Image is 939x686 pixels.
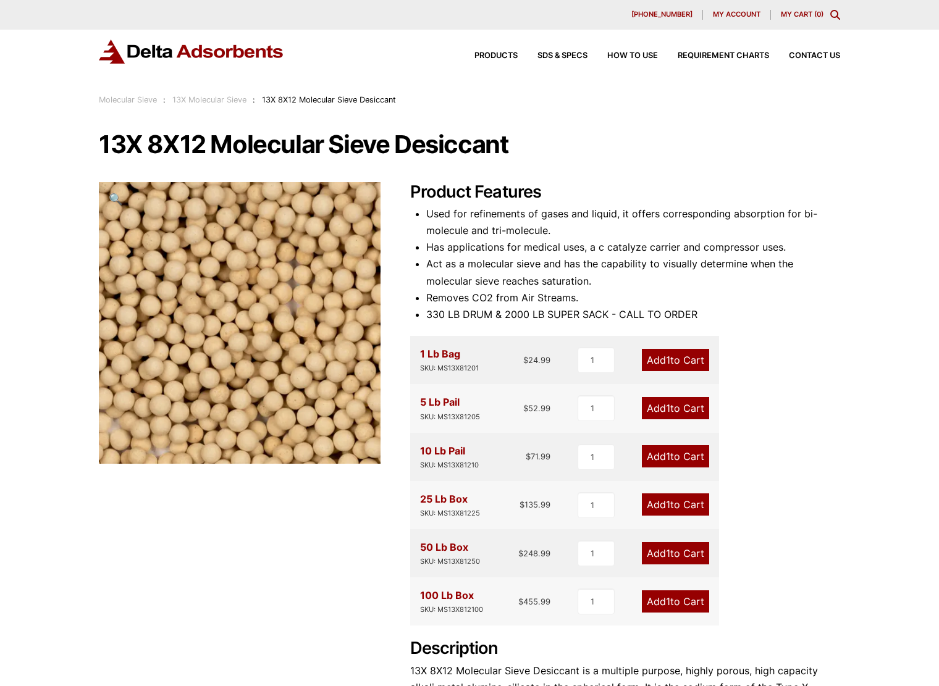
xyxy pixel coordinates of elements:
a: Add1to Cart [642,445,709,467]
a: My account [703,10,771,20]
span: 1 [666,354,670,366]
span: 1 [666,498,670,511]
span: 🔍 [109,192,123,206]
bdi: 52.99 [523,403,550,413]
li: Used for refinements of gases and liquid, it offers corresponding absorption for bi-molecule and ... [426,206,840,239]
div: SKU: MS13X81225 [420,508,480,519]
bdi: 71.99 [526,451,550,461]
a: Products [455,52,518,60]
a: SDS & SPECS [518,52,587,60]
bdi: 24.99 [523,355,550,365]
a: Add1to Cart [642,493,709,516]
span: Products [474,52,518,60]
span: $ [520,500,524,509]
div: 25 Lb Box [420,491,480,519]
img: Delta Adsorbents [99,40,284,64]
a: Add1to Cart [642,542,709,564]
span: $ [518,548,523,558]
h2: Product Features [410,182,840,203]
a: [PHONE_NUMBER] [621,10,703,20]
span: Requirement Charts [678,52,769,60]
bdi: 135.99 [520,500,550,509]
a: 13X 8X12 Molecular Sieve Desiccant [99,316,381,328]
div: 50 Lb Box [420,539,480,567]
span: 0 [817,10,821,19]
span: 1 [666,402,670,414]
span: : [163,95,166,104]
span: $ [526,451,531,461]
div: 5 Lb Pail [420,394,480,422]
a: Add1to Cart [642,349,709,371]
a: 13X Molecular Sieve [172,95,246,104]
span: 13X 8X12 Molecular Sieve Desiccant [262,95,396,104]
h1: 13X 8X12 Molecular Sieve Desiccant [99,132,840,157]
span: 1 [666,450,670,462]
a: Requirement Charts [658,52,769,60]
span: SDS & SPECS [537,52,587,60]
a: Add1to Cart [642,397,709,419]
div: 1 Lb Bag [420,346,479,374]
span: : [253,95,255,104]
div: SKU: MS13X81201 [420,362,479,374]
bdi: 455.99 [518,596,550,606]
div: Toggle Modal Content [830,10,840,20]
bdi: 248.99 [518,548,550,558]
li: Act as a molecular sieve and has the capability to visually determine when the molecular sieve re... [426,256,840,289]
a: Contact Us [769,52,840,60]
a: My Cart (0) [781,10,823,19]
div: 100 Lb Box [420,587,483,616]
a: Molecular Sieve [99,95,157,104]
a: How to Use [587,52,658,60]
div: SKU: MS13X81250 [420,556,480,567]
span: $ [523,355,528,365]
div: SKU: MS13X81205 [420,411,480,423]
span: My account [713,11,760,18]
div: SKU: MS13X81210 [420,459,479,471]
h2: Description [410,638,840,659]
span: 1 [666,595,670,608]
span: How to Use [607,52,658,60]
img: 13X 8X12 Molecular Sieve Desiccant [99,182,381,464]
span: $ [518,596,523,606]
span: 1 [666,547,670,559]
span: $ [523,403,528,413]
li: Has applications for medical uses, a c catalyze carrier and compressor uses. [426,239,840,256]
li: 330 LB DRUM & 2000 LB SUPER SACK - CALL TO ORDER [426,306,840,323]
span: Contact Us [789,52,840,60]
a: Add1to Cart [642,590,709,613]
span: [PHONE_NUMBER] [631,11,693,18]
li: Removes CO2 from Air Streams. [426,290,840,306]
div: SKU: MS13X812100 [420,604,483,616]
div: 10 Lb Pail [420,443,479,471]
a: View full-screen image gallery [99,182,133,216]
